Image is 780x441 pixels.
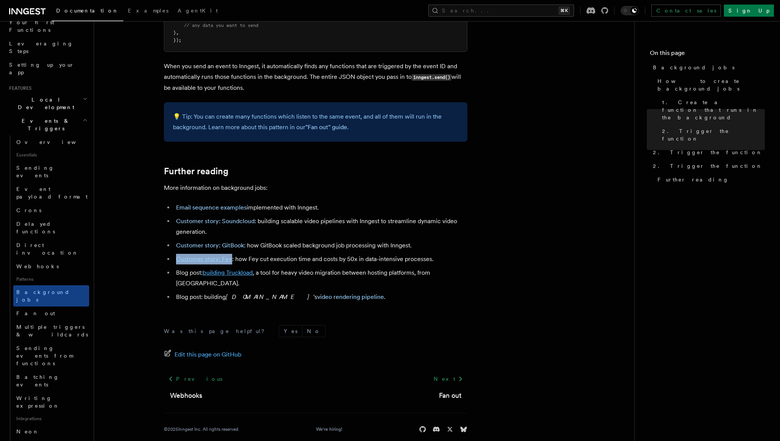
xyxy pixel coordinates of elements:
a: Edit this page on GitHub [164,349,242,360]
a: 2. Trigger the function [650,145,765,159]
span: How to create background jobs [657,77,765,92]
span: Examples [128,8,168,14]
a: Multiple triggers & wildcards [13,320,89,341]
li: : building scalable video pipelines with Inngest to streamline dynamic video generation. [174,216,467,237]
button: Local Development [6,93,89,114]
li: implemented with Inngest. [174,202,467,213]
span: 1. Create a function that runs in the background [662,99,765,121]
em: [DOMAIN_NAME] [226,293,313,300]
a: Webhooks [170,390,202,401]
div: © 2025 Inngest Inc. All rights reserved. [164,426,239,432]
span: }); [173,38,181,43]
a: Your first Functions [6,16,89,37]
a: Customer story: GitBook [176,242,244,249]
a: Documentation [52,2,123,21]
a: Email sequence examples [176,204,247,211]
a: Sign Up [724,5,774,17]
p: 💡 Tip: You can create many functions which listen to the same event, and all of them will run in ... [173,111,458,133]
li: : how GitBook scaled background job processing with Inngest. [174,240,467,251]
span: Features [6,85,31,91]
button: Yes [279,325,302,337]
a: Webhooks [13,260,89,273]
span: Writing expression [16,395,60,409]
span: 2. Trigger the function [662,127,765,142]
a: We're hiring! [316,426,342,432]
a: Writing expression [13,391,89,413]
li: : how Fey cut execution time and costs by 50x in data-intensive processes. [174,254,467,264]
span: AgentKit [178,8,218,14]
a: Background jobs [13,285,89,307]
a: Delayed functions [13,217,89,238]
a: Sending events [13,161,89,182]
span: Documentation [56,8,119,14]
button: Events & Triggers [6,114,89,135]
span: Fan out [16,310,55,316]
span: 2. Trigger the function [653,149,763,156]
span: Patterns [13,273,89,285]
span: 2. Trigger the function [653,162,763,170]
a: Direct invocation [13,238,89,260]
span: Background jobs [653,64,734,71]
a: Previous [164,372,226,386]
a: Contact sales [651,5,721,17]
li: Blog post: , a tool for heavy video migration between hosting platforms, from [GEOGRAPHIC_DATA]. [174,267,467,289]
span: Leveraging Steps [9,41,73,54]
span: Delayed functions [16,221,55,235]
span: Multiple triggers & wildcards [16,324,88,338]
a: Examples [123,2,173,20]
a: Sending events from functions [13,341,89,370]
a: Customer story: Soundcloud [176,217,255,225]
a: 2. Trigger the function [659,124,765,145]
a: Overview [13,135,89,149]
span: Batching events [16,374,59,388]
button: No [302,325,325,337]
span: Integrations [13,413,89,425]
p: When you send an event to Inngest, it automatically finds any functions that are triggered by the... [164,61,467,93]
span: Event payload format [16,186,88,200]
a: Further reading [164,166,228,177]
a: Crons [13,203,89,217]
button: Search...⌘K [428,5,574,17]
a: Next [429,372,467,386]
span: Edit this page on GitHub [175,349,242,360]
a: Leveraging Steps [6,37,89,58]
p: More information on background jobs: [164,183,467,193]
a: 2. Trigger the function [650,159,765,173]
button: Toggle dark mode [621,6,639,15]
span: Events & Triggers [6,117,83,132]
span: Direct invocation [16,242,79,256]
span: Sending events from functions [16,345,73,366]
a: Batching events [13,370,89,391]
code: inngest.send() [412,74,451,81]
span: // any data you want to send [184,23,258,28]
span: Local Development [6,96,83,111]
a: How to create background jobs [654,74,765,95]
span: Setting up your app [9,62,74,75]
a: Neon [13,425,89,438]
a: Fan out [439,390,461,401]
kbd: ⌘K [559,7,569,14]
a: AgentKit [173,2,222,20]
a: Further reading [654,173,765,186]
a: Event payload format [13,182,89,203]
a: Setting up your app [6,58,89,79]
span: Essentials [13,149,89,161]
a: Customer story: Fey [176,255,232,263]
h4: On this page [650,48,765,61]
a: building Truckload [203,269,253,276]
span: Sending events [16,165,54,178]
span: Neon [16,428,39,435]
span: Webhooks [16,263,59,269]
span: , [176,30,179,35]
span: } [173,30,176,35]
a: video rendering pipeline [317,293,384,300]
span: Background jobs [16,289,70,303]
a: 1. Create a function that runs in the background [659,95,765,124]
p: Was this page helpful? [164,327,270,335]
span: Further reading [657,176,729,183]
a: Fan out [13,307,89,320]
span: Overview [16,139,94,145]
span: Crons [16,207,41,213]
a: "Fan out" guide [305,124,347,131]
a: Background jobs [650,61,765,74]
